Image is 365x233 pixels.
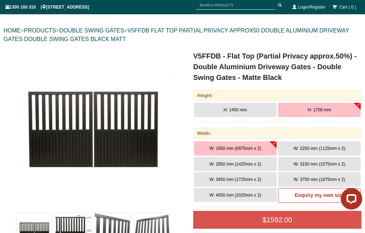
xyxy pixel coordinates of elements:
img: V5FFDB - Flat Top (Partial Privacy approx.50%) - Double Aluminium Driveway Gates - Double Swing G... [15,51,171,208]
span: W: 3150 mm (1575mm x 2) [293,162,345,167]
span: 1300 100 310 | [STREET_ADDRESS] [5,5,89,10]
span: W: 3450 mm (1725mm x 2) [209,177,261,182]
a: Login/Register [298,5,325,10]
button: W: 3750 mm (1875mm x 2) [278,172,361,187]
b: Enquiry my own size [295,192,344,198]
span: 1592.00 [266,216,292,224]
span: Cart ( 0 ) [339,5,356,10]
input: SEARCH PRODUCTS [196,1,276,10]
span: H: 1700 mm [308,107,331,112]
span: W: 1950 mm (0975mm x 2) [209,146,261,151]
span: W: 3750 mm (1875mm x 2) [293,177,345,182]
button: H: 1700 mm [278,103,361,117]
div: > > > [4,19,361,51]
button: W: 2850 mm (1425mm x 2) [194,157,277,171]
span: H: 1450 mm [223,107,247,112]
a: HOME [4,27,21,34]
a: PRODUCTS [24,27,56,34]
iframe: LiveChat chat widget [335,185,365,215]
button: W: 2250 mm (1125mm x 2) [278,141,361,156]
a: Enquiry my own size [278,188,361,203]
div: Height: [193,90,361,101]
div: Width: [193,128,361,139]
button: W: 4050 mm (2025mm x 2) [194,188,277,202]
button: W: 3450 mm (1725mm x 2) [194,172,277,187]
a: V5FFDB - Flat Top (Partial Privacy approx.50%) - Double Aluminium Driveway Gates - Double Swing G... [4,51,182,208]
button: H: 1450 mm [194,103,277,117]
h1: V5FFDB - Flat Top (Partial Privacy approx.50%) - Double Aluminium Driveway Gates - Double Swing G... [193,51,361,83]
div: $ [193,211,361,229]
span: W: 2250 mm (1125mm x 2) [293,146,345,151]
button: W: 1950 mm (0975mm x 2) [194,141,277,156]
span: W: 2850 mm (1425mm x 2) [209,162,261,167]
button: W: 3150 mm (1575mm x 2) [278,157,361,171]
a: V5FFDB FLAT TOP PARTIAL PRIVACY APPROX50 DOUBLE ALUMINIUM DRIVEWAY GATES DOUBLE SWING GATES BLACK... [4,27,349,42]
span: W: 4050 mm (2025mm x 2) [209,193,261,198]
a: DOUBLE SWING GATES [59,27,124,34]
